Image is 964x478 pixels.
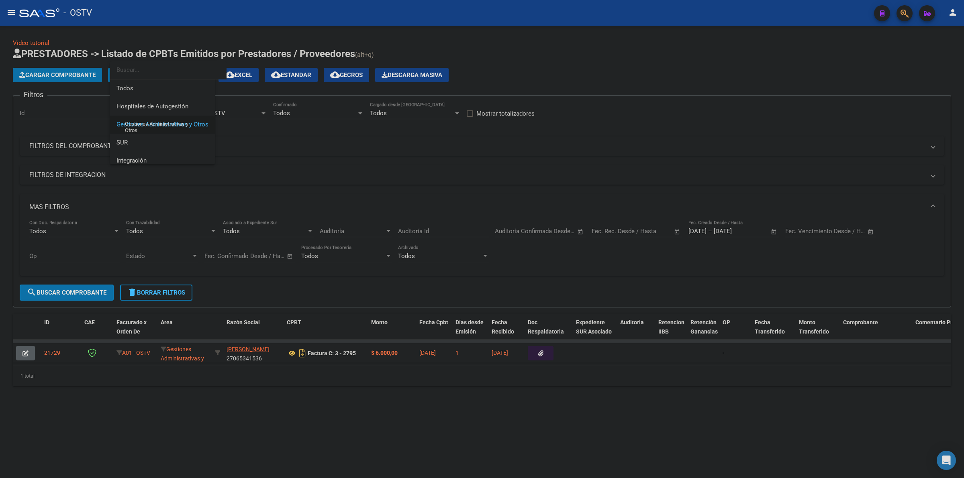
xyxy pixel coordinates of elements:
span: Hospitales de Autogestión [116,103,188,110]
span: Integración [116,157,147,164]
span: Gestiones Administrativas y Otros [116,121,208,128]
span: Todos [116,79,208,98]
span: SUR [116,139,128,146]
input: dropdown search [110,61,227,79]
div: Open Intercom Messenger [937,451,956,470]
